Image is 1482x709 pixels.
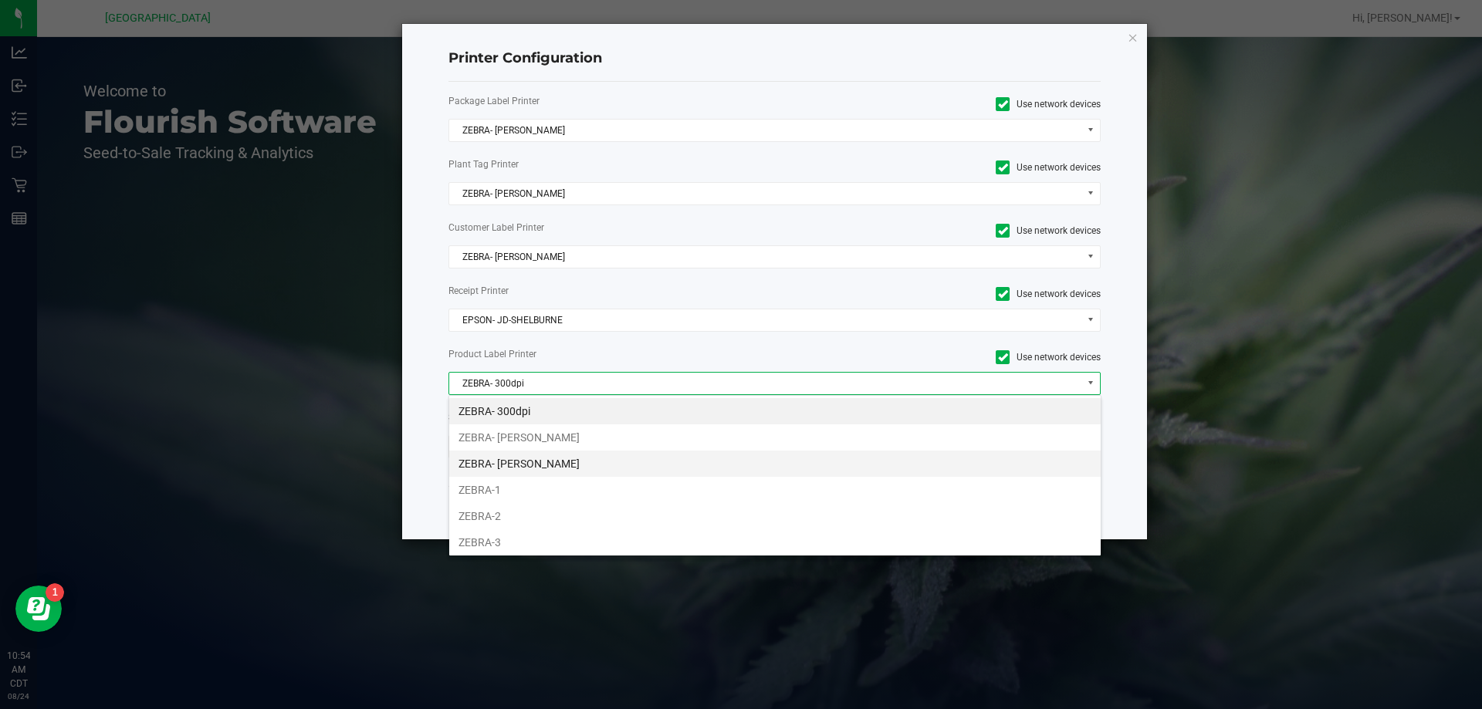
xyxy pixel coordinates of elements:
[449,309,1081,331] span: EPSON- JD-SHELBURNE
[449,373,1081,394] span: ZEBRA- 300dpi
[449,424,1101,451] li: ZEBRA- [PERSON_NAME]
[449,529,1101,555] li: ZEBRA-3
[787,97,1101,111] label: Use network devices
[448,347,763,361] label: Product Label Printer
[449,503,1101,529] li: ZEBRA-2
[449,398,1101,424] li: ZEBRA- 300dpi
[448,221,763,235] label: Customer Label Printer
[448,157,763,171] label: Plant Tag Printer
[449,451,1101,477] li: ZEBRA- [PERSON_NAME]
[448,94,763,108] label: Package Label Printer
[449,120,1081,141] span: ZEBRA- [PERSON_NAME]
[787,224,1101,238] label: Use network devices
[15,586,62,632] iframe: Resource center
[449,246,1081,268] span: ZEBRA- [PERSON_NAME]
[787,350,1101,364] label: Use network devices
[449,477,1101,503] li: ZEBRA-1
[787,287,1101,301] label: Use network devices
[449,183,1081,204] span: ZEBRA- [PERSON_NAME]
[787,160,1101,174] label: Use network devices
[46,583,64,602] iframe: Resource center unread badge
[448,284,763,298] label: Receipt Printer
[448,49,1101,69] h4: Printer Configuration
